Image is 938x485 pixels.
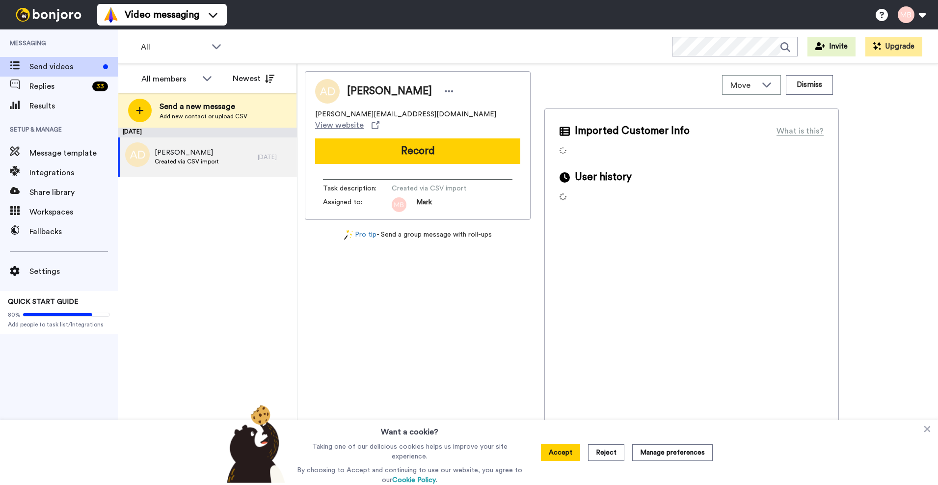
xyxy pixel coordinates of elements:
span: Video messaging [125,8,199,22]
span: Send videos [29,61,99,73]
a: View website [315,119,379,131]
span: Task description : [323,184,392,193]
button: Invite [807,37,856,56]
img: bj-logo-header-white.svg [12,8,85,22]
img: ad.png [125,142,150,167]
span: Assigned to: [323,197,392,212]
span: User history [575,170,632,185]
button: Reject [588,444,624,461]
button: Accept [541,444,580,461]
button: Newest [225,69,282,88]
span: Add people to task list/Integrations [8,321,110,328]
img: magic-wand.svg [344,230,353,240]
div: What is this? [777,125,824,137]
button: Upgrade [865,37,922,56]
span: Replies [29,81,88,92]
div: - Send a group message with roll-ups [305,230,531,240]
div: [DATE] [118,128,297,137]
span: 80% [8,311,21,319]
button: Dismiss [786,75,833,95]
img: bear-with-cookie.png [218,404,291,483]
p: By choosing to Accept and continuing to use our website, you agree to our . [295,465,525,485]
span: Move [730,80,757,91]
span: Share library [29,187,118,198]
span: [PERSON_NAME][EMAIL_ADDRESS][DOMAIN_NAME] [315,109,496,119]
h3: Want a cookie? [381,420,438,438]
span: Mark [416,197,432,212]
span: Workspaces [29,206,118,218]
span: Imported Customer Info [575,124,690,138]
button: Manage preferences [632,444,713,461]
span: Results [29,100,118,112]
p: Taking one of our delicious cookies helps us improve your site experience. [295,442,525,461]
span: [PERSON_NAME] [155,148,219,158]
img: vm-color.svg [103,7,119,23]
a: Cookie Policy [392,477,436,484]
span: QUICK START GUIDE [8,298,79,305]
span: Settings [29,266,118,277]
div: [DATE] [258,153,292,161]
img: Image of Adam Dickinson [315,79,340,104]
span: Message template [29,147,118,159]
a: Pro tip [344,230,376,240]
div: All members [141,73,197,85]
span: Fallbacks [29,226,118,238]
span: Created via CSV import [392,184,485,193]
span: All [141,41,207,53]
div: 33 [92,81,108,91]
span: Integrations [29,167,118,179]
span: Created via CSV import [155,158,219,165]
img: ee0f2f59-ee22-4b0e-b309-bb6c7cc72f27.png [392,197,406,212]
span: Add new contact or upload CSV [160,112,247,120]
button: Record [315,138,520,164]
span: Send a new message [160,101,247,112]
span: View website [315,119,364,131]
span: [PERSON_NAME] [347,84,432,99]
